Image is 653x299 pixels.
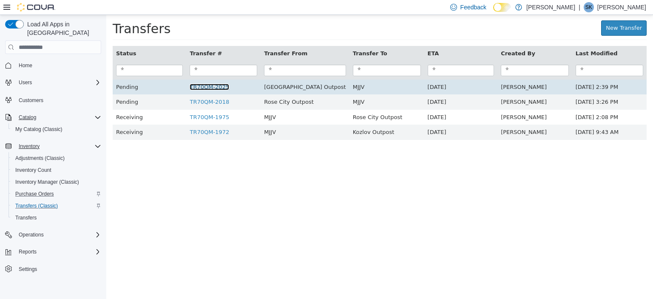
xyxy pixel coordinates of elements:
[469,34,513,43] button: Last Modified
[6,6,64,21] span: Transfers
[2,229,105,241] button: Operations
[6,65,80,80] td: Pending
[15,60,36,71] a: Home
[12,153,101,163] span: Adjustments (Classic)
[12,189,57,199] a: Purchase Orders
[2,263,105,275] button: Settings
[247,84,258,90] span: MJJV
[247,114,288,120] span: Kozlov Outpost
[6,110,80,125] td: Receiving
[15,155,65,162] span: Adjustments (Classic)
[12,201,101,211] span: Transfers (Classic)
[24,20,101,37] span: Load All Apps in [GEOGRAPHIC_DATA]
[17,3,55,11] img: Cova
[15,202,58,209] span: Transfers (Classic)
[584,2,594,12] div: Sam Kochany
[9,176,105,188] button: Inventory Manager (Classic)
[321,34,335,43] button: ETA
[19,62,32,69] span: Home
[12,165,55,175] a: Inventory Count
[597,2,646,12] p: [PERSON_NAME]
[15,112,101,122] span: Catalog
[12,201,61,211] a: Transfers (Classic)
[247,69,258,75] span: MJJV
[15,247,40,257] button: Reports
[15,94,101,105] span: Customers
[9,200,105,212] button: Transfers (Classic)
[395,34,431,43] button: Created By
[318,110,392,125] td: [DATE]
[526,2,575,12] p: [PERSON_NAME]
[495,6,540,21] a: New Transfer
[158,99,170,105] span: MJJV
[15,214,37,221] span: Transfers
[579,2,580,12] p: |
[12,153,68,163] a: Adjustments (Classic)
[83,34,117,43] button: Transfer #
[247,34,283,43] button: Transfer To
[466,110,540,125] td: [DATE] 9:43 AM
[2,111,105,123] button: Catalog
[19,97,43,104] span: Customers
[2,246,105,258] button: Reports
[395,99,440,105] span: Marcus Miller
[158,34,203,43] button: Transfer From
[318,65,392,80] td: [DATE]
[19,231,44,238] span: Operations
[83,99,123,105] a: TR70QM-1975
[2,77,105,88] button: Users
[12,124,101,134] span: My Catalog (Classic)
[158,114,170,120] span: MJJV
[12,124,66,134] a: My Catalog (Classic)
[15,264,40,274] a: Settings
[12,213,101,223] span: Transfers
[9,164,105,176] button: Inventory Count
[318,80,392,95] td: [DATE]
[15,60,101,71] span: Home
[395,69,440,75] span: Peter Malatesta
[19,79,32,86] span: Users
[12,177,101,187] span: Inventory Manager (Classic)
[15,179,79,185] span: Inventory Manager (Classic)
[9,123,105,135] button: My Catalog (Classic)
[15,167,51,174] span: Inventory Count
[395,84,440,90] span: Jenn Gagne
[12,177,82,187] a: Inventory Manager (Classic)
[83,114,123,120] a: TR70QM-1972
[5,56,101,297] nav: Complex example
[460,3,486,11] span: Feedback
[2,94,105,106] button: Customers
[395,114,440,120] span: Marcus Miller
[12,165,101,175] span: Inventory Count
[19,114,36,121] span: Catalog
[12,213,40,223] a: Transfers
[83,84,123,90] a: TR70QM-2018
[247,99,296,105] span: Rose City Outpost
[9,188,105,200] button: Purchase Orders
[15,126,62,133] span: My Catalog (Classic)
[10,34,31,43] button: Status
[19,143,40,150] span: Inventory
[2,59,105,71] button: Home
[9,152,105,164] button: Adjustments (Classic)
[9,212,105,224] button: Transfers
[6,80,80,95] td: Pending
[15,230,47,240] button: Operations
[15,112,40,122] button: Catalog
[466,80,540,95] td: [DATE] 3:26 PM
[15,141,101,151] span: Inventory
[15,77,101,88] span: Users
[12,189,101,199] span: Purchase Orders
[15,230,101,240] span: Operations
[493,3,511,12] input: Dark Mode
[585,2,592,12] span: SK
[466,95,540,110] td: [DATE] 2:08 PM
[15,191,54,197] span: Purchase Orders
[15,264,101,274] span: Settings
[19,266,37,273] span: Settings
[158,84,207,90] span: Rose City Outpost
[466,65,540,80] td: [DATE] 2:39 PM
[318,95,392,110] td: [DATE]
[158,69,239,75] span: Fort York Outpost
